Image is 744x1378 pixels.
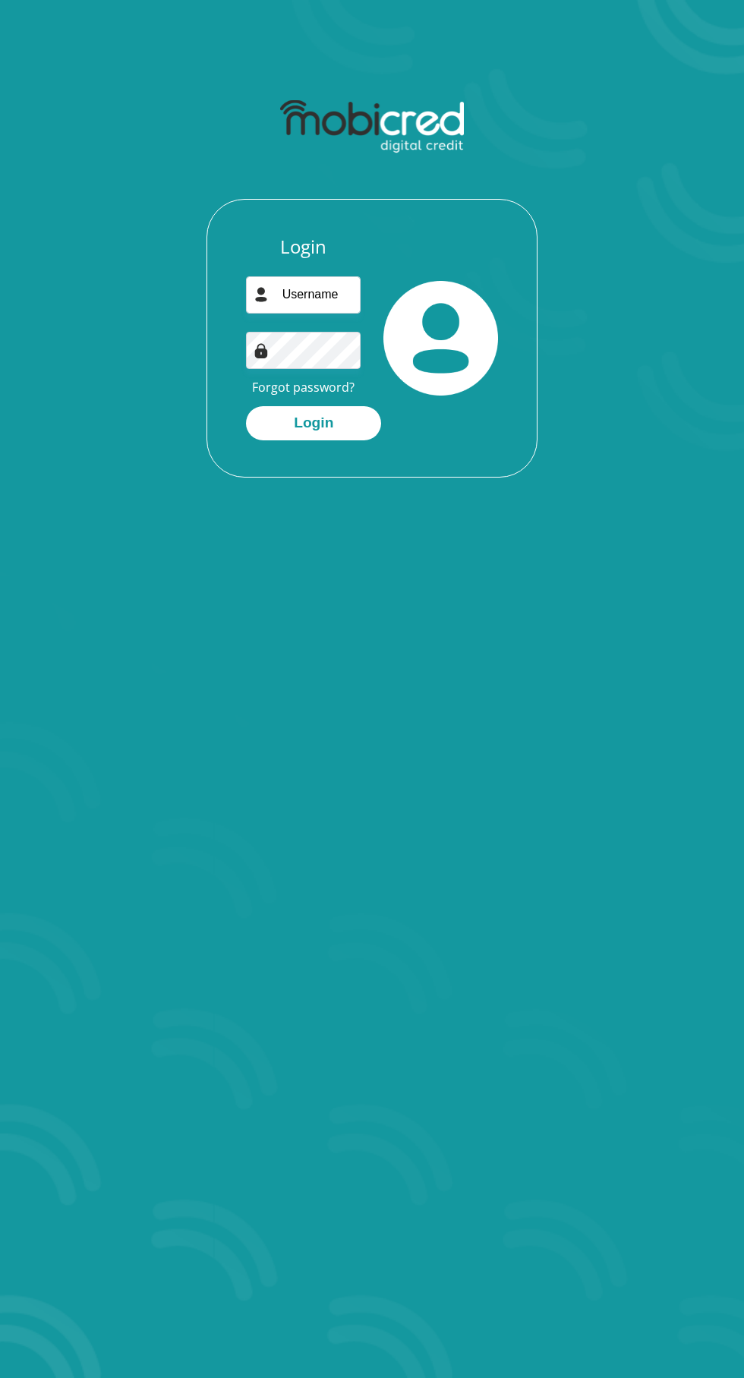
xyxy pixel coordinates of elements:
h3: Login [246,236,361,258]
button: Login [246,406,381,440]
img: Image [254,343,269,358]
a: Forgot password? [252,379,355,396]
input: Username [246,276,361,314]
img: mobicred logo [280,100,463,153]
img: user-icon image [254,287,269,302]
